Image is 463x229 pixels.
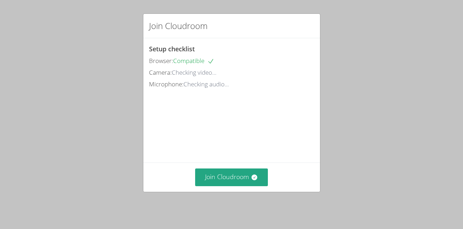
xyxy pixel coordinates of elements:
[183,80,229,88] span: Checking audio...
[149,68,172,76] span: Camera:
[172,68,216,76] span: Checking video...
[195,168,268,186] button: Join Cloudroom
[173,57,214,65] span: Compatible
[149,57,173,65] span: Browser:
[149,45,195,53] span: Setup checklist
[149,19,208,32] h2: Join Cloudroom
[149,80,183,88] span: Microphone:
